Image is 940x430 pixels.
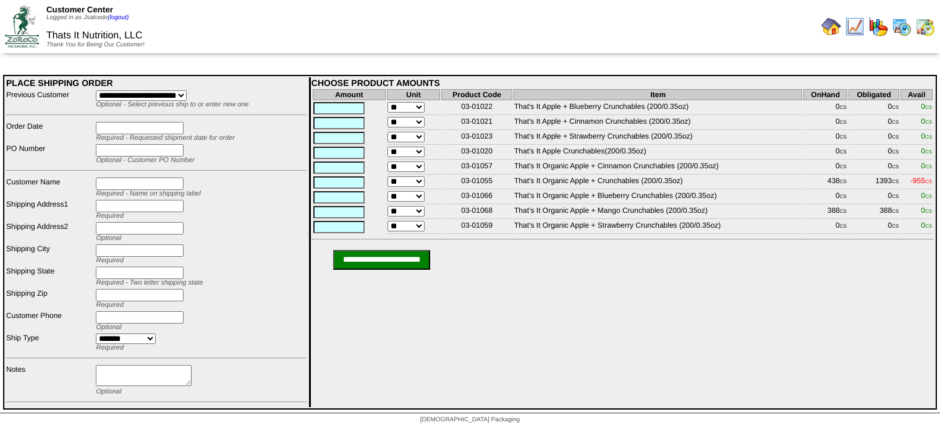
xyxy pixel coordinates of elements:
td: 03-01068 [441,205,512,219]
td: 03-01021 [441,116,512,130]
span: Required [96,301,124,309]
td: 0 [849,220,899,234]
span: CS [892,209,899,214]
td: 0 [849,191,899,204]
span: Required - Name on shipping label [96,190,200,197]
td: 03-01057 [441,161,512,174]
td: That's It Apple Crunchables(200/0.35oz) [514,146,802,160]
td: 0 [803,116,847,130]
th: Item [514,89,802,100]
td: Previous Customer [6,90,94,109]
span: Required - Requested shipment date for order [96,134,234,142]
td: 388 [849,205,899,219]
span: CS [892,134,899,140]
img: home.gif [821,17,841,37]
td: 0 [803,146,847,160]
span: CS [925,105,932,110]
span: CS [840,209,847,214]
td: Order Date [6,121,94,142]
td: Shipping Zip [6,288,94,309]
span: Optional [96,388,121,395]
span: CS [892,164,899,170]
th: OnHand [803,89,847,100]
td: That’s It Organic Apple + Mango Crunchables (200/0.35oz) [514,205,802,219]
td: 0 [803,131,847,145]
td: 0 [849,131,899,145]
span: 0 [921,117,932,126]
span: CS [892,119,899,125]
td: 03-01055 [441,176,512,189]
td: That's It Apple + Blueberry Crunchables (200/0.35oz) [514,101,802,115]
span: Optional - Customer PO Number [96,157,195,164]
td: Shipping Address1 [6,199,94,220]
th: Unit [387,89,440,100]
span: CS [840,179,847,184]
td: Customer Name [6,177,94,198]
td: That's It Apple + Strawberry Crunchables (200/0.35oz) [514,131,802,145]
span: CS [840,134,847,140]
td: 388 [803,205,847,219]
span: CS [892,194,899,199]
span: CS [925,223,932,229]
span: CS [925,164,932,170]
span: 0 [921,221,932,230]
span: 0 [921,161,932,170]
span: Thats It Nutrition, LLC [46,30,143,41]
td: Ship Type [6,333,94,352]
div: PLACE SHIPPING ORDER [6,78,307,88]
th: Amount [313,89,386,100]
span: 0 [921,147,932,155]
img: graph.gif [868,17,888,37]
td: 0 [849,146,899,160]
span: 0 [921,102,932,111]
img: ZoRoCo_Logo(Green%26Foil)%20jpg.webp [5,6,39,47]
img: calendarprod.gif [892,17,912,37]
span: Thank You for Being Our Customer! [46,41,145,48]
span: -955 [910,176,932,185]
td: 0 [803,191,847,204]
img: line_graph.gif [845,17,865,37]
span: Required - Two letter shipping state [96,279,203,286]
span: Required [96,257,124,264]
img: calendarinout.gif [915,17,935,37]
td: Shipping City [6,244,94,265]
span: CS [840,105,847,110]
td: Notes [6,364,94,396]
span: CS [840,223,847,229]
span: Optional [96,324,121,331]
span: CS [840,119,847,125]
td: 0 [803,220,847,234]
span: CS [892,149,899,155]
span: CS [925,179,932,184]
span: 0 [921,191,932,200]
span: CS [925,194,932,199]
span: [DEMOGRAPHIC_DATA] Packaging [420,416,520,423]
td: Customer Phone [6,311,94,332]
td: Shipping Address2 [6,221,94,243]
span: Logged in as Jsalcedo [46,14,129,21]
th: Obligated [849,89,899,100]
a: (logout) [108,14,129,21]
td: 0 [849,101,899,115]
td: 0 [803,101,847,115]
td: 0 [849,116,899,130]
span: CS [840,149,847,155]
th: Avail [900,89,933,100]
td: 03-01022 [441,101,512,115]
th: Product Code [441,89,512,100]
td: 1393 [849,176,899,189]
td: 03-01023 [441,131,512,145]
span: Required [96,344,124,351]
span: CS [892,223,899,229]
td: That’s It Organic Apple + Blueberry Crunchables (200/0.35oz) [514,191,802,204]
td: 438 [803,176,847,189]
td: That's It Apple + Cinnamon Crunchables (200/0.35oz) [514,116,802,130]
span: CS [892,179,899,184]
span: Required [96,212,124,220]
span: CS [925,119,932,125]
td: 03-01059 [441,220,512,234]
span: Customer Center [46,5,113,14]
td: 0 [849,161,899,174]
span: CS [925,209,932,214]
span: Optional - Select previous ship to or enter new one [96,101,248,108]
